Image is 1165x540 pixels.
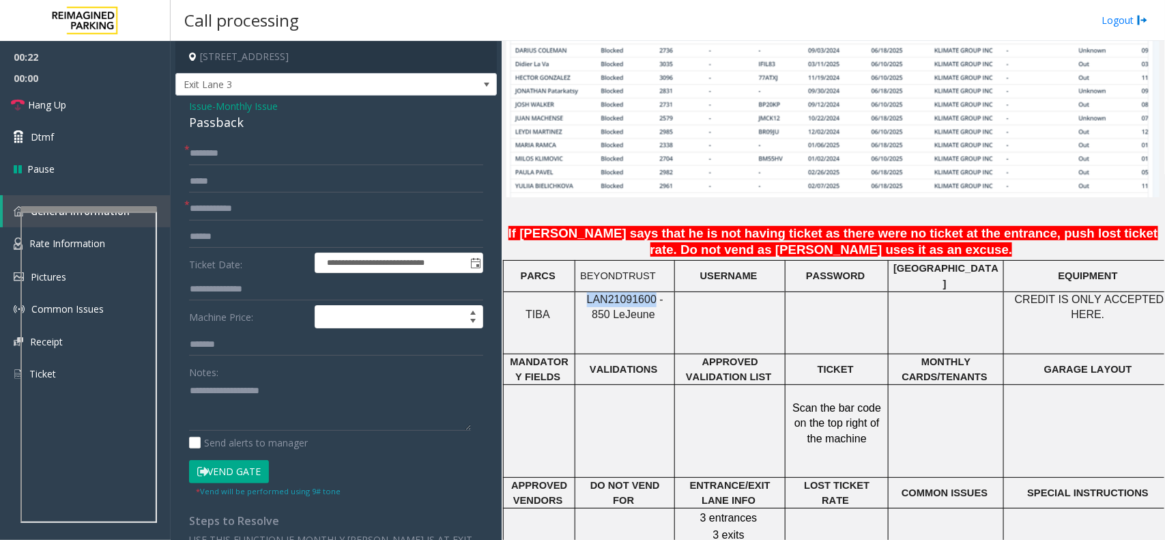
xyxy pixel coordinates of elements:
span: BEYONDTRUST [580,270,656,281]
label: Notes: [189,360,218,380]
div: Passback [189,113,483,132]
h4: [STREET_ADDRESS] [175,41,497,73]
span: Hang Up [28,98,66,112]
span: - [212,100,278,113]
span: ENTRANCE/EXIT LANE INFO [690,480,771,506]
span: APPROVED VENDORS [511,480,567,506]
span: MANDATORY FIELDS [510,356,569,382]
span: PASSWORD [806,270,865,281]
img: 'icon' [14,304,25,315]
h4: Steps to Resolve [189,515,483,528]
img: 'icon' [14,272,24,281]
span: Jeune [625,309,655,321]
h3: Call processing [177,3,306,37]
span: If [PERSON_NAME] says that he is not having ticket as there were no ticket at the entrance, push ... [508,226,1158,257]
span: Dtmf [31,130,54,144]
span: VALIDATIONS [590,364,657,375]
span: CREDIT IS ONLY ACCEPTED HERE. [1015,294,1164,320]
a: Logout [1102,13,1148,27]
span: APPROVED VALIDATION LIST [686,356,771,382]
span: LAN21091600 - 850 Le [587,294,663,320]
span: LOST TICKET RATE [804,480,869,506]
span: Monthly Issue [216,99,278,113]
span: EQUIPMENT [1059,270,1118,281]
img: 'icon' [14,238,23,250]
span: 3 entrances [700,512,758,524]
label: Machine Price: [186,305,311,328]
span: TICKET [818,364,854,375]
span: GARAGE LAYOUT [1044,364,1132,375]
span: Decrease value [463,317,483,328]
span: Exit Lane 3 [176,74,432,96]
span: [GEOGRAPHIC_DATA] [893,263,998,289]
span: USERNAME [700,270,758,281]
button: Vend Gate [189,460,269,483]
a: General Information [3,195,171,227]
span: MONTHLY CARDS/TENANTS [902,356,988,382]
span: TIBA [526,309,550,320]
label: Send alerts to manager [189,436,308,450]
img: 'icon' [14,368,23,380]
span: Scan the bar code on the top right of the machine [792,402,881,444]
small: Vend will be performed using 9# tone [196,486,341,496]
img: 'icon' [14,206,24,216]
img: logout [1137,13,1148,27]
span: SPECIAL INSTRUCTIONS [1028,487,1149,498]
span: Pause [27,162,55,176]
label: Ticket Date: [186,253,311,273]
span: Issue [189,99,212,113]
img: 'icon' [14,337,23,346]
span: PARCS [521,270,556,281]
span: COMMON ISSUES [902,487,988,498]
span: General Information [31,205,130,218]
span: Increase value [463,306,483,317]
span: DO NOT VEND FOR [590,480,660,506]
span: Toggle popup [468,253,483,272]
